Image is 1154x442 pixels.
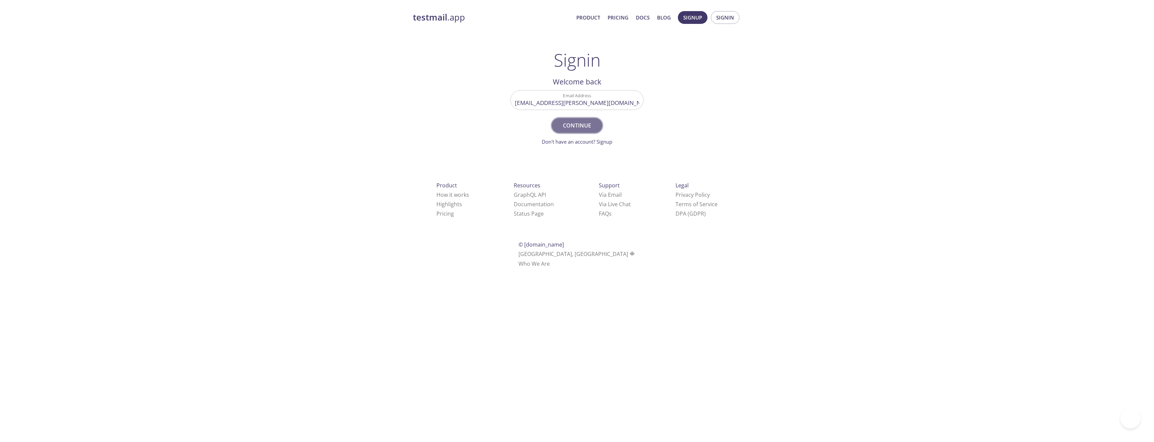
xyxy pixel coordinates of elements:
[559,121,595,130] span: Continue
[552,118,602,133] button: Continue
[1120,408,1141,429] iframe: Help Scout Beacon - Open
[518,241,564,248] span: © [DOMAIN_NAME]
[436,191,469,198] a: How it works
[676,210,706,217] a: DPA (GDPR)
[518,260,550,267] a: Who We Are
[608,13,628,22] a: Pricing
[678,11,707,24] button: Signup
[542,138,612,145] a: Don't have an account? Signup
[554,50,601,70] h1: Signin
[576,13,600,22] a: Product
[599,191,622,198] a: Via Email
[599,210,612,217] a: FAQ
[599,182,620,189] span: Support
[436,210,454,217] a: Pricing
[599,200,631,208] a: Via Live Chat
[676,200,718,208] a: Terms of Service
[676,182,689,189] span: Legal
[657,13,671,22] a: Blog
[676,191,710,198] a: Privacy Policy
[436,182,457,189] span: Product
[716,13,734,22] span: Signin
[510,76,644,87] h2: Welcome back
[636,13,650,22] a: Docs
[514,182,540,189] span: Resources
[683,13,702,22] span: Signup
[514,191,546,198] a: GraphQL API
[518,250,636,258] span: [GEOGRAPHIC_DATA], [GEOGRAPHIC_DATA]
[413,11,447,23] strong: testmail
[711,11,739,24] button: Signin
[413,12,571,23] a: testmail.app
[609,210,612,217] span: s
[436,200,462,208] a: Highlights
[514,200,554,208] a: Documentation
[514,210,544,217] a: Status Page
